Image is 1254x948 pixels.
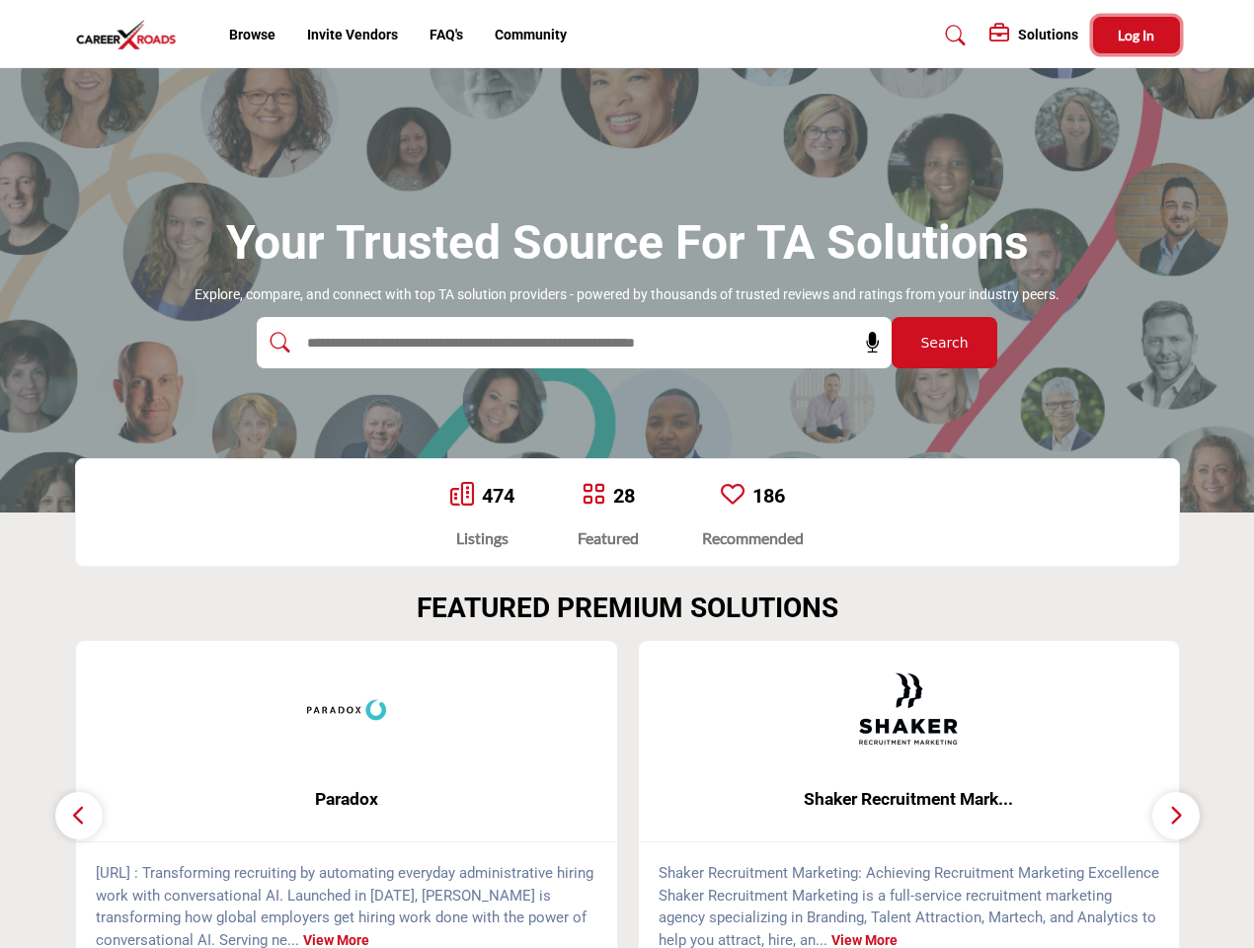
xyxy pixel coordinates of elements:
a: Search [926,20,979,51]
a: Paradox [76,773,617,826]
a: View More [831,932,898,948]
a: 474 [482,484,514,508]
a: FAQ's [430,27,463,42]
div: Solutions [989,24,1078,47]
button: Search [892,317,997,368]
img: Site Logo [75,19,188,51]
a: Go to Recommended [721,482,745,510]
h5: Solutions [1018,26,1078,43]
span: Log In [1118,27,1154,43]
a: 28 [613,484,635,508]
div: Recommended [702,526,804,550]
span: Search [920,333,968,354]
span: Paradox [106,786,588,812]
p: Explore, compare, and connect with top TA solution providers - powered by thousands of trusted re... [195,285,1059,305]
a: View More [303,932,369,948]
img: Paradox [297,661,396,759]
div: Featured [578,526,639,550]
b: Shaker Recruitment Marketing [668,773,1150,826]
a: Shaker Recruitment Mark... [639,773,1180,826]
a: Invite Vendors [307,27,398,42]
button: Log In [1093,17,1180,53]
img: Shaker Recruitment Marketing [859,661,958,759]
h1: Your Trusted Source for TA Solutions [226,212,1029,274]
h2: FEATURED PREMIUM SOLUTIONS [417,592,838,625]
div: Listings [450,526,514,550]
a: Go to Featured [582,482,605,510]
a: Community [495,27,567,42]
a: 186 [752,484,785,508]
a: Browse [229,27,275,42]
span: Shaker Recruitment Mark... [668,786,1150,812]
b: Paradox [106,773,588,826]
